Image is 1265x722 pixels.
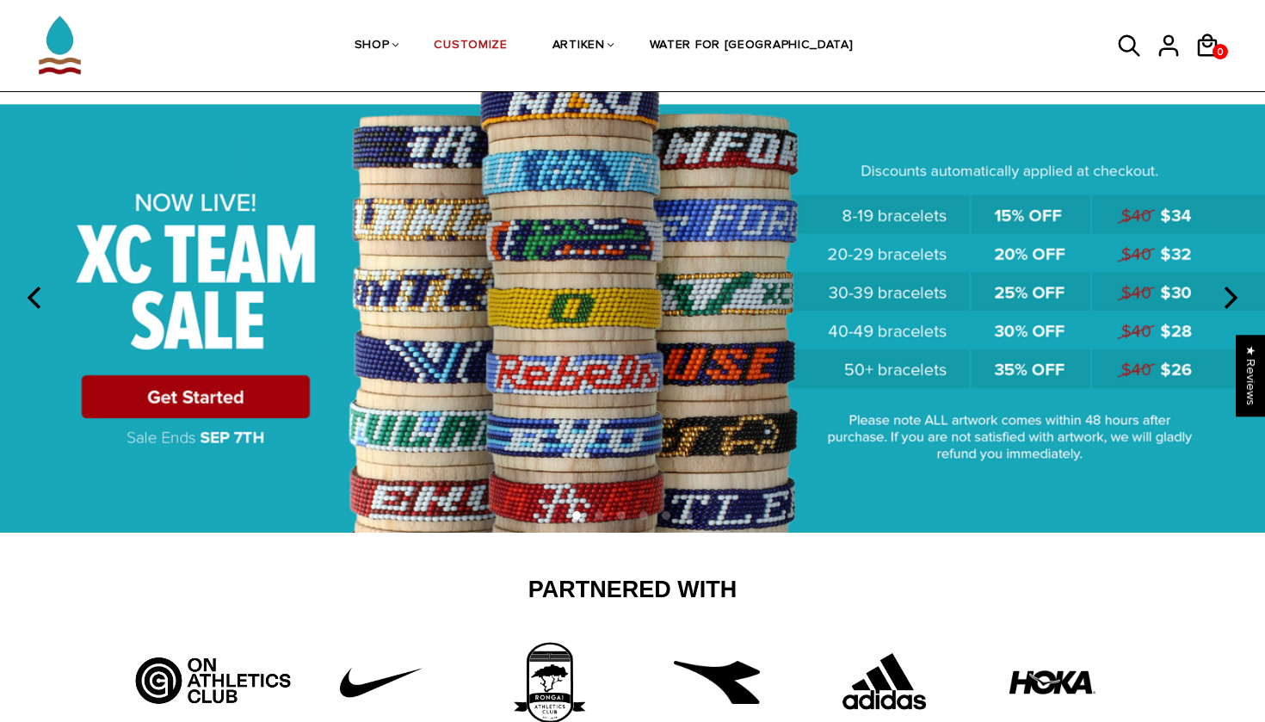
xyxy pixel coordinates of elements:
a: WATER FOR [GEOGRAPHIC_DATA] [650,1,854,92]
span: 0 [1213,41,1228,63]
button: next [1210,279,1248,317]
a: 0 [1213,44,1228,59]
a: CUSTOMIZE [434,1,507,92]
div: Click to open Judge.me floating reviews tab [1236,335,1265,417]
h2: Partnered With [142,576,1123,605]
a: ARTIKEN [552,1,605,92]
button: previous [17,279,55,317]
a: SHOP [355,1,390,92]
img: Artboard_5_bcd5fb9d-526a-4748-82a7-e4a7ed1c43f8.jpg [129,639,297,708]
